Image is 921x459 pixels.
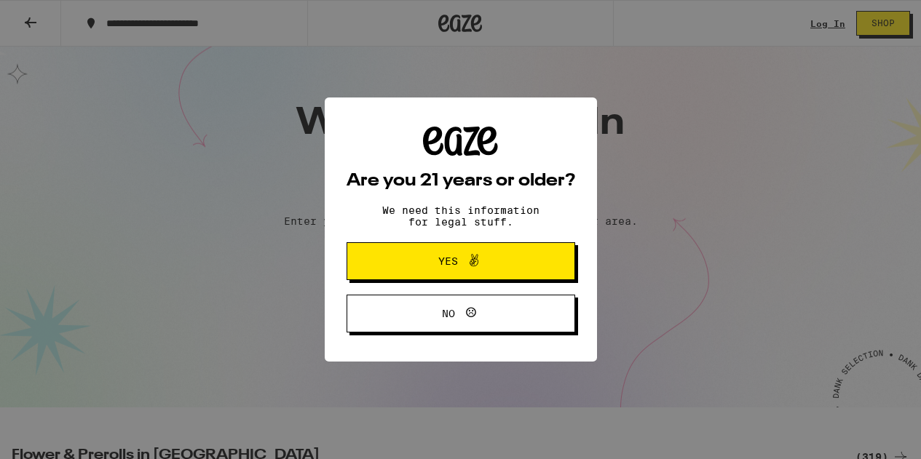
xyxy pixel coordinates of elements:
p: We need this information for legal stuff. [370,204,552,228]
button: Yes [347,242,575,280]
span: Yes [438,256,458,266]
h2: Are you 21 years or older? [347,172,575,190]
span: No [442,308,455,319]
button: No [347,295,575,332]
